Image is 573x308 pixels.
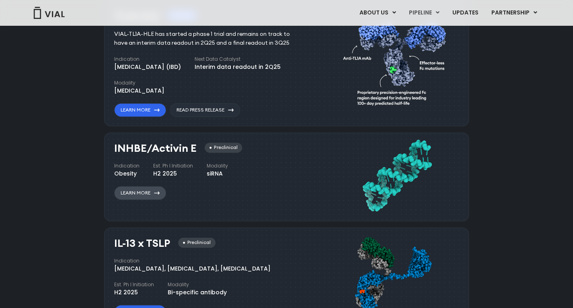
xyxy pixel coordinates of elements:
div: H2 2025 [114,288,154,297]
div: VIAL-TL1A-HLE has started a phase 1 trial and remains on track to have an interim data readout in... [114,30,302,48]
div: Preclinical [205,143,242,153]
div: Preclinical [178,238,216,248]
a: ABOUT USMenu Toggle [353,6,402,20]
h4: Indication [114,257,271,265]
a: Learn More [114,103,166,117]
div: H2 2025 [153,170,193,178]
h4: Indication [114,162,140,170]
div: [MEDICAL_DATA] (IBD) [114,63,181,71]
h3: IL-13 x TSLP [114,238,170,249]
h4: Est. Ph I Initiation [114,281,154,288]
div: [MEDICAL_DATA], [MEDICAL_DATA], [MEDICAL_DATA] [114,265,271,273]
h4: Modality [114,79,164,87]
h4: Modality [168,281,227,288]
h4: Indication [114,56,181,63]
div: Bi-specific antibody [168,288,227,297]
h4: Modality [207,162,228,170]
a: Read Press Release [170,103,240,117]
a: UPDATES [446,6,484,20]
h3: INHBE/Activin E [114,143,197,154]
h4: Est. Ph I Initiation [153,162,193,170]
img: Vial Logo [33,7,65,19]
img: TL1A antibody diagram. [343,6,451,117]
h4: Next Data Catalyst [195,56,281,63]
div: [MEDICAL_DATA] [114,87,164,95]
div: Interim data readout in 2Q25 [195,63,281,71]
a: PARTNERSHIPMenu Toggle [485,6,543,20]
a: Learn More [114,186,166,200]
a: PIPELINEMenu Toggle [402,6,445,20]
div: siRNA [207,170,228,178]
div: Obesity [114,170,140,178]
